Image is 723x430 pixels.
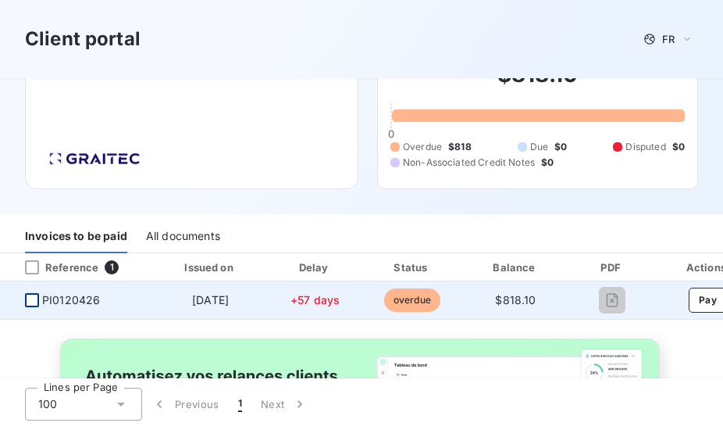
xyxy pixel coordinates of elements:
[572,260,651,275] div: PDF
[290,293,340,306] span: +57 days
[25,220,127,253] div: Invoices to be paid
[25,25,141,53] h3: Client portal
[448,140,472,154] span: $818
[365,260,458,275] div: Status
[554,140,567,154] span: $0
[388,127,394,140] span: 0
[495,293,536,306] span: $818.10
[625,140,665,154] span: Disputed
[384,288,440,312] span: overdue
[142,388,229,421] button: Previous
[229,388,251,421] button: 1
[403,156,535,170] span: Non-Associated Credit Notes
[403,140,442,154] span: Overdue
[530,140,548,154] span: Due
[541,156,554,170] span: $0
[465,260,566,275] div: Balance
[105,260,119,274] span: 1
[390,60,685,104] h2: $818.10
[251,388,317,421] button: Next
[42,292,100,308] span: PI0120426
[45,148,144,170] img: Company logo
[192,293,229,306] span: [DATE]
[238,396,242,412] span: 1
[271,260,360,275] div: Delay
[146,220,220,253] div: All documents
[156,260,264,275] div: Issued on
[12,260,98,274] div: Reference
[662,33,675,45] span: FR
[672,140,685,154] span: $0
[38,396,57,412] span: 100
